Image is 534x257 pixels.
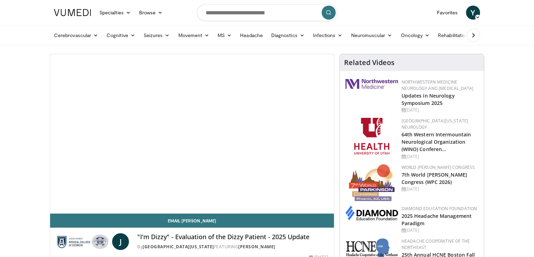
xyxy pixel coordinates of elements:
img: Medical College of Georgia - Augusta University [56,233,109,250]
a: 7th World [PERSON_NAME] Congress (WPC 2026) [402,171,467,185]
a: Favorites [433,6,462,20]
a: Neuromuscular [347,28,397,42]
a: World [PERSON_NAME] Congress [402,164,475,170]
a: Specialties [95,6,135,20]
a: Browse [135,6,167,20]
h4: "I'm Dizzy" - Evaluation of the Dizzy Patient - 2025 Update [137,233,328,241]
a: Seizures [139,28,174,42]
a: 2025 Headache Management Paradigm [402,213,472,227]
h4: Related Videos [344,58,395,67]
img: 2a462fb6-9365-492a-ac79-3166a6f924d8.png.150x105_q85_autocrop_double_scale_upscale_version-0.2.jpg [345,79,398,89]
div: By FEATURING [137,244,328,250]
div: [DATE] [402,154,478,160]
a: [GEOGRAPHIC_DATA][US_STATE] Neurology [402,118,468,130]
img: f6362829-b0a3-407d-a044-59546adfd345.png.150x105_q85_autocrop_double_scale_upscale_version-0.2.png [354,118,389,155]
video-js: Video Player [50,54,334,214]
a: Movement [174,28,214,42]
a: Diagnostics [267,28,309,42]
a: [PERSON_NAME] [238,244,275,250]
a: Headache Cooperative of the Northeast [402,238,470,250]
img: VuMedi Logo [54,9,91,16]
div: [DATE] [402,227,478,234]
img: 16fe1da8-a9a0-4f15-bd45-1dd1acf19c34.png.150x105_q85_autocrop_double_scale_upscale_version-0.2.png [349,164,395,201]
div: [DATE] [402,107,478,113]
a: Diamond Education Foundation [402,206,477,212]
a: 64th Western Intermountain Neurological Organization (WINO) Conferen… [402,131,471,152]
a: MS [213,28,236,42]
img: d0406666-9e5f-4b94-941b-f1257ac5ccaf.png.150x105_q85_autocrop_double_scale_upscale_version-0.2.png [345,206,398,220]
a: Cerebrovascular [50,28,102,42]
a: Y [466,6,480,20]
a: Cognitive [102,28,139,42]
a: J [112,233,129,250]
a: Headache [236,28,267,42]
input: Search topics, interventions [197,4,337,21]
a: Northwestern Medicine Neurology and [MEDICAL_DATA] [402,79,474,91]
a: Oncology [397,28,434,42]
a: Infections [309,28,347,42]
a: Updates in Neurology Symposium 2025 [402,92,455,106]
a: Rehabilitation [434,28,472,42]
a: Email [PERSON_NAME] [50,214,334,228]
div: [DATE] [402,186,478,192]
a: [GEOGRAPHIC_DATA][US_STATE] [143,244,214,250]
